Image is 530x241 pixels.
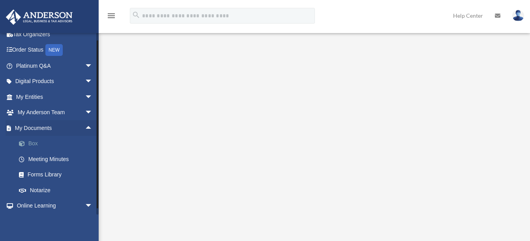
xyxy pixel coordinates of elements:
[6,58,105,74] a: Platinum Q&Aarrow_drop_down
[85,105,101,121] span: arrow_drop_down
[85,74,101,90] span: arrow_drop_down
[6,120,105,136] a: My Documentsarrow_drop_up
[85,120,101,136] span: arrow_drop_up
[512,10,524,21] img: User Pic
[85,89,101,105] span: arrow_drop_down
[6,89,105,105] a: My Entitiesarrow_drop_down
[11,182,105,198] a: Notarize
[6,198,105,214] a: Online Learningarrow_drop_down
[6,105,105,120] a: My Anderson Teamarrow_drop_down
[132,11,140,19] i: search
[85,58,101,74] span: arrow_drop_down
[11,151,105,167] a: Meeting Minutes
[6,42,105,58] a: Order StatusNEW
[11,136,105,152] a: Box
[85,198,101,214] span: arrow_drop_down
[11,167,105,183] a: Forms Library
[6,74,105,89] a: Digital Productsarrow_drop_down
[45,44,63,56] div: NEW
[6,213,105,229] a: Billingarrow_drop_down
[107,11,116,20] i: menu
[85,213,101,230] span: arrow_drop_down
[6,26,105,42] a: Tax Organizers
[107,14,116,20] a: menu
[4,9,75,25] img: Anderson Advisors Platinum Portal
